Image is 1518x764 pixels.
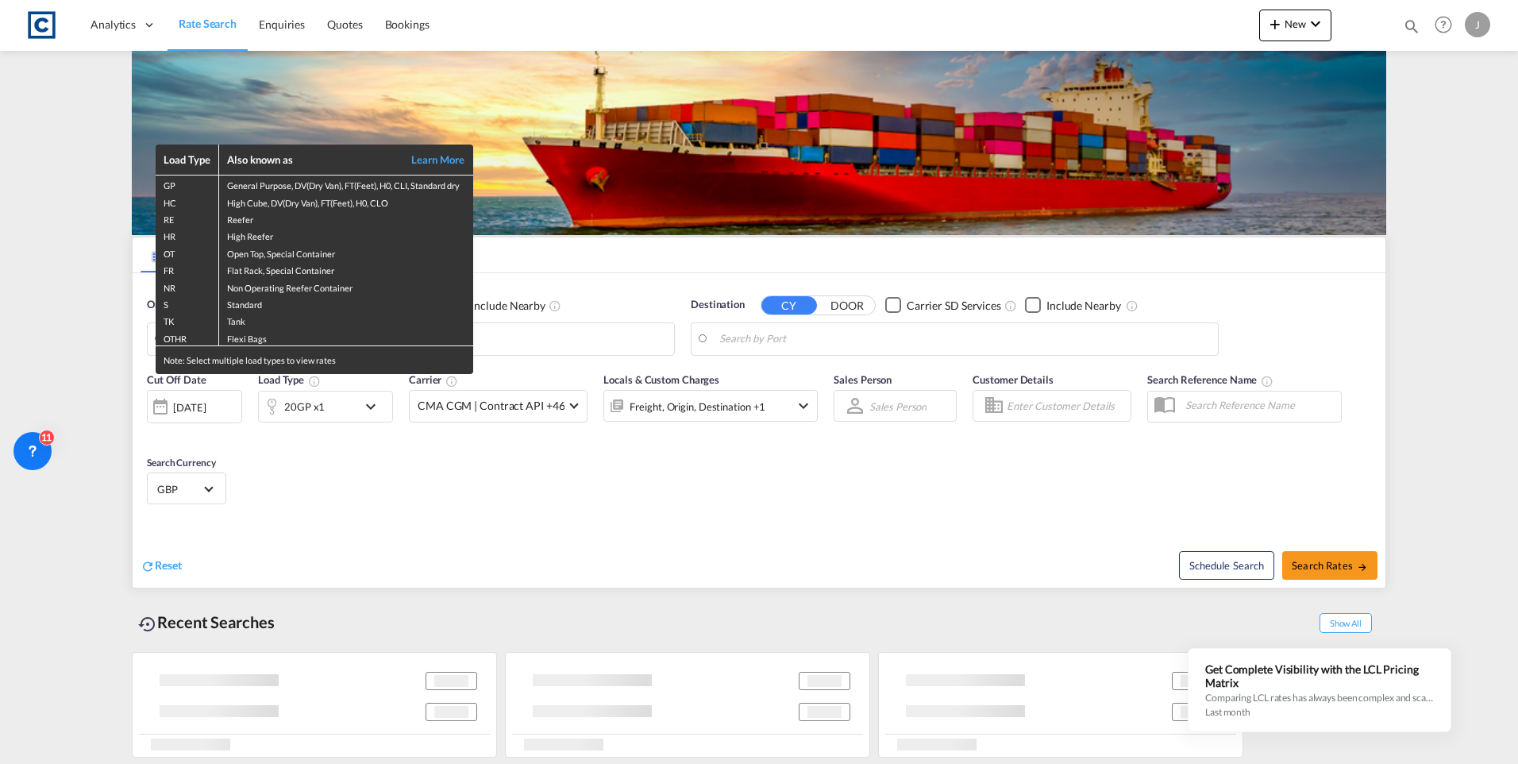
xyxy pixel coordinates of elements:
td: HR [156,226,219,243]
td: TK [156,311,219,328]
td: RE [156,210,219,226]
td: HC [156,193,219,210]
td: GP [156,176,219,193]
td: General Purpose, DV(Dry Van), FT(Feet), H0, CLI, Standard dry [219,176,473,193]
a: Learn More [394,152,465,167]
td: Reefer [219,210,473,226]
td: OTHR [156,329,219,346]
td: S [156,295,219,311]
td: High Reefer [219,226,473,243]
td: Non Operating Reefer Container [219,278,473,295]
td: Standard [219,295,473,311]
td: FR [156,260,219,277]
td: Open Top, Special Container [219,244,473,260]
td: Flat Rack, Special Container [219,260,473,277]
td: OT [156,244,219,260]
td: Tank [219,311,473,328]
th: Load Type [156,145,219,176]
td: Flexi Bags [219,329,473,346]
div: Also known as [227,152,394,167]
div: Note: Select multiple load types to view rates [156,346,473,374]
td: NR [156,278,219,295]
td: High Cube, DV(Dry Van), FT(Feet), H0, CLO [219,193,473,210]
